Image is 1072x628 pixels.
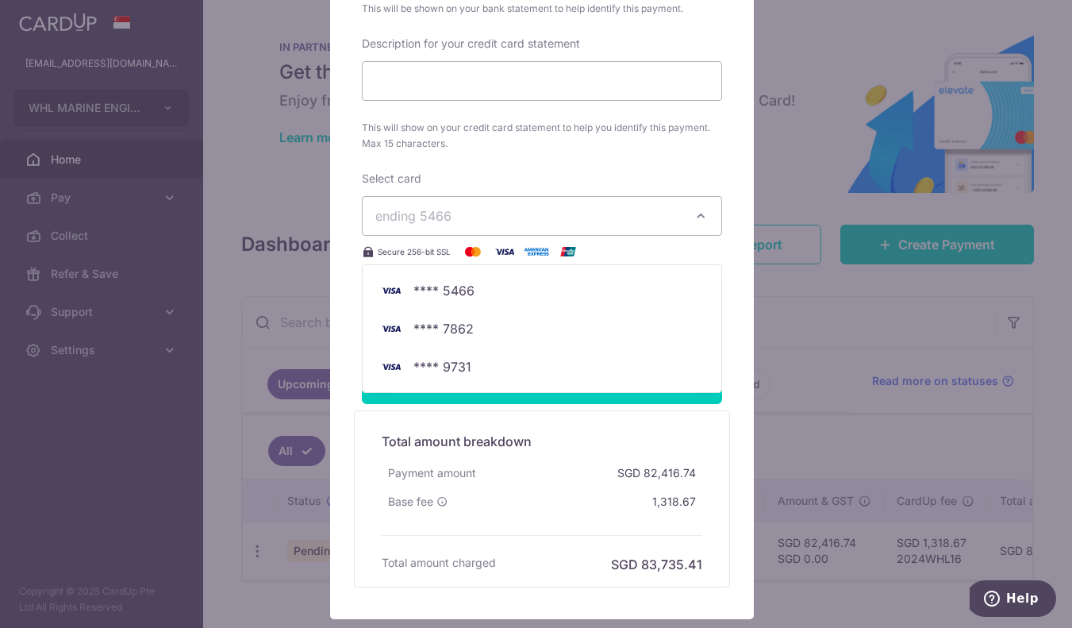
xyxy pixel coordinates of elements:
[375,281,407,300] img: Bank Card
[382,459,482,487] div: Payment amount
[382,432,702,451] h5: Total amount breakdown
[362,1,722,17] span: This will be shown on your bank statement to help identify this payment.
[375,357,407,376] img: Bank Card
[362,36,580,52] label: Description for your credit card statement
[646,487,702,516] div: 1,318.67
[375,319,407,338] img: Bank Card
[382,555,496,571] h6: Total amount charged
[378,245,451,258] span: Secure 256-bit SSL
[362,120,722,152] span: This will show on your credit card statement to help you identify this payment. Max 15 characters.
[552,242,584,261] img: UnionPay
[489,242,521,261] img: Visa
[611,555,702,574] h6: SGD 83,735.41
[970,580,1056,620] iframe: Opens a widget where you can find more information
[457,242,489,261] img: Mastercard
[362,196,722,236] button: ending 5466
[611,459,702,487] div: SGD 82,416.74
[362,171,421,187] label: Select card
[375,208,451,224] span: ending 5466
[388,494,433,510] span: Base fee
[521,242,552,261] img: American Express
